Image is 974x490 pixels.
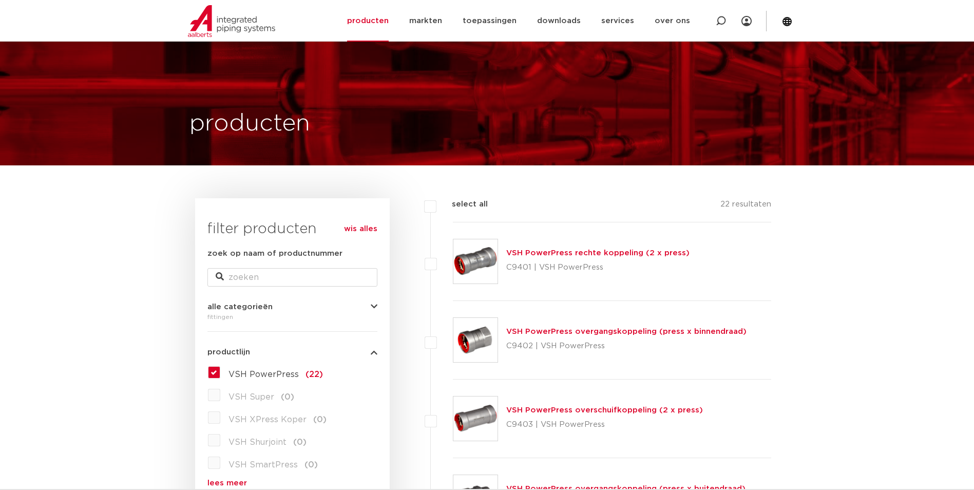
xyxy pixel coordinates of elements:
span: VSH XPress Koper [228,416,307,424]
input: zoeken [207,268,377,287]
span: VSH PowerPress [228,370,299,379]
label: zoek op naam of productnummer [207,248,342,260]
button: alle categorieën [207,303,377,311]
span: productlijn [207,348,250,356]
a: lees meer [207,479,377,487]
a: wis alles [344,223,377,235]
p: C9403 | VSH PowerPress [506,417,703,433]
span: (22) [305,370,323,379]
p: 22 resultaten [720,198,771,214]
span: (0) [313,416,327,424]
h1: producten [189,107,310,140]
span: (0) [281,393,294,401]
p: C9401 | VSH PowerPress [506,259,690,276]
span: (0) [293,438,307,446]
h3: filter producten [207,219,377,239]
label: select all [436,198,488,211]
img: Thumbnail for VSH PowerPress overschuifkoppeling (2 x press) [453,397,498,441]
div: fittingen [207,311,377,323]
p: C9402 | VSH PowerPress [506,338,747,354]
span: alle categorieën [207,303,273,311]
button: productlijn [207,348,377,356]
a: VSH PowerPress rechte koppeling (2 x press) [506,249,690,257]
img: Thumbnail for VSH PowerPress overgangskoppeling (press x binnendraad) [453,318,498,362]
span: (0) [304,461,318,469]
img: Thumbnail for VSH PowerPress rechte koppeling (2 x press) [453,239,498,284]
span: VSH Shurjoint [228,438,287,446]
a: VSH PowerPress overgangskoppeling (press x binnendraad) [506,328,747,335]
span: VSH Super [228,393,274,401]
span: VSH SmartPress [228,461,298,469]
a: VSH PowerPress overschuifkoppeling (2 x press) [506,406,703,414]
